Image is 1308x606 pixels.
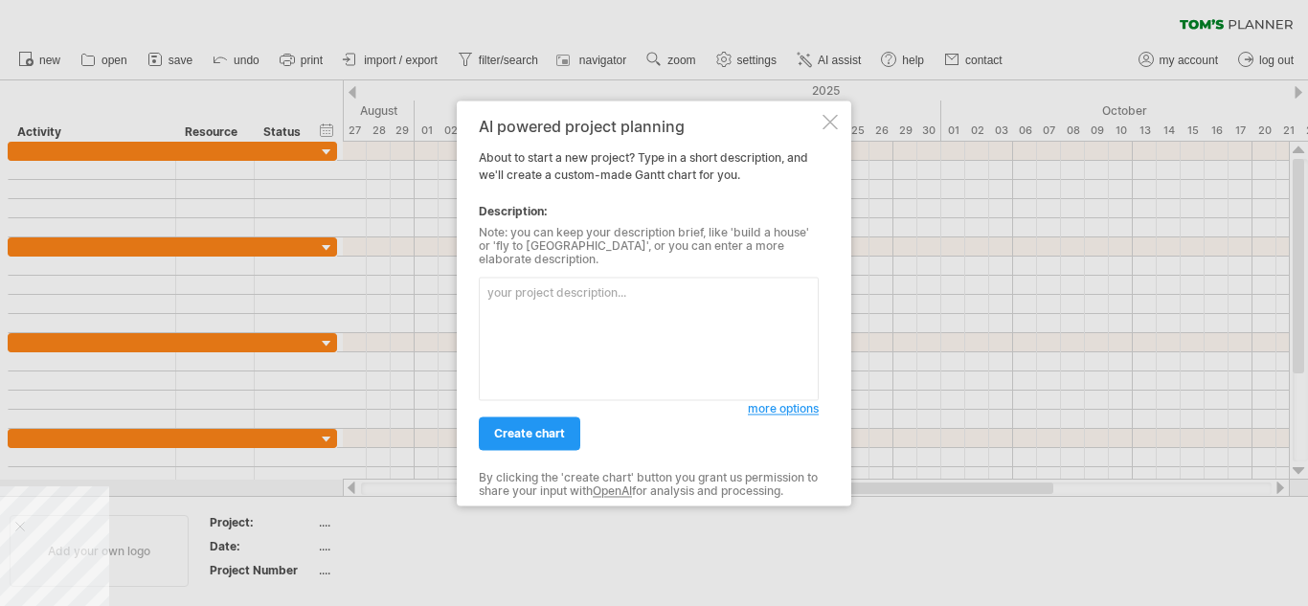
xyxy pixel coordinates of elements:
[494,426,565,440] span: create chart
[479,416,580,450] a: create chart
[748,401,819,415] span: more options
[479,226,819,267] div: Note: you can keep your description brief, like 'build a house' or 'fly to [GEOGRAPHIC_DATA]', or...
[479,471,819,499] div: By clicking the 'create chart' button you grant us permission to share your input with for analys...
[593,484,632,499] a: OpenAI
[479,118,819,488] div: About to start a new project? Type in a short description, and we'll create a custom-made Gantt c...
[748,400,819,417] a: more options
[479,118,819,135] div: AI powered project planning
[479,203,819,220] div: Description:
